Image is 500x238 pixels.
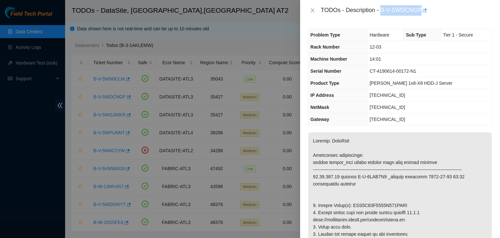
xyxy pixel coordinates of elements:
[321,5,492,16] div: TODOs - Description - B-V-5WDCNGP
[311,105,329,110] span: NetMask
[406,32,426,37] span: Sub Type
[311,32,340,37] span: Problem Type
[310,8,315,13] span: close
[369,68,416,74] span: CT-4190614-00172-N1
[308,7,317,14] button: Close
[369,32,389,37] span: Hardware
[311,68,341,74] span: Serial Number
[311,56,347,62] span: Machine Number
[311,81,339,86] span: Product Type
[311,44,340,50] span: Rack Number
[311,93,334,98] span: IP Address
[311,117,329,122] span: Gateway
[369,105,405,110] span: [TECHNICAL_ID]
[369,56,381,62] span: 14:01
[369,81,452,86] span: [PERSON_NAME] 1x8-X8 HDD-J Server
[369,44,381,50] span: 12-03
[369,117,405,122] span: [TECHNICAL_ID]
[369,93,405,98] span: [TECHNICAL_ID]
[443,32,473,37] span: Tier 1 - Secure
